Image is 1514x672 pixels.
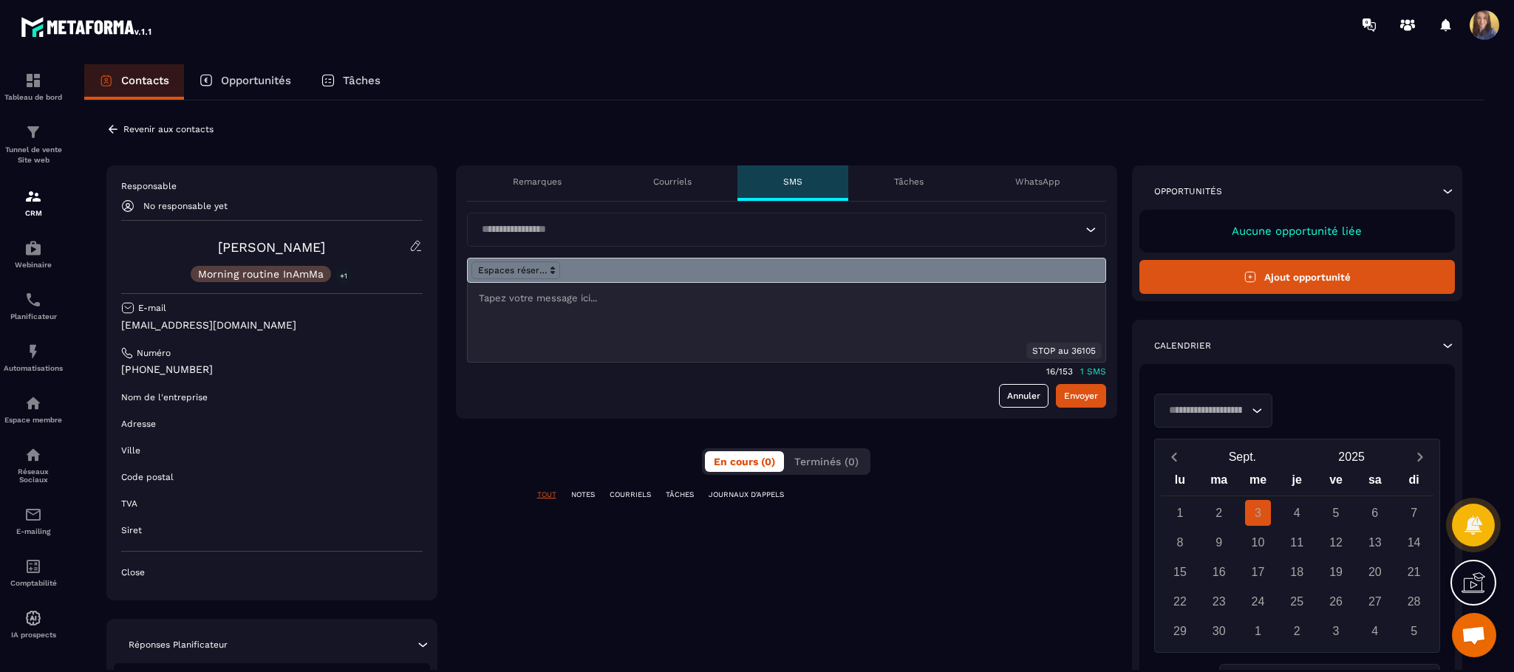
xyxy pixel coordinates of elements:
div: 7 [1401,500,1427,526]
p: SMS [783,176,802,188]
p: COURRIELS [610,490,651,500]
p: 1 SMS [1080,366,1106,377]
img: formation [24,188,42,205]
p: Courriels [653,176,692,188]
a: automationsautomationsAutomatisations [4,332,63,383]
a: social-networksocial-networkRéseaux Sociaux [4,435,63,495]
p: IA prospects [4,631,63,639]
span: Terminés (0) [794,456,859,467]
button: Next month [1406,447,1433,467]
p: Espace membre [4,416,63,424]
div: 25 [1284,589,1310,614]
div: 13 [1362,529,1388,555]
p: Contacts [121,74,169,87]
img: social-network [24,446,42,464]
div: 4 [1362,618,1388,644]
div: di [1394,470,1433,496]
p: 153 [1059,366,1073,377]
div: ma [1199,470,1238,496]
p: Tunnel de vente Site web [4,145,63,165]
p: Calendrier [1154,340,1211,352]
a: Ouvrir le chat [1452,613,1496,657]
a: Contacts [84,64,184,100]
div: 30 [1206,618,1232,644]
div: 4 [1284,500,1310,526]
p: JOURNAUX D'APPELS [709,490,784,500]
div: 19 [1323,559,1349,585]
img: scheduler [24,291,42,309]
div: me [1238,470,1278,496]
button: Ajout opportunité [1139,260,1456,294]
div: 15 [1167,559,1193,585]
p: Réseaux Sociaux [4,467,63,484]
button: Previous month [1161,447,1188,467]
div: Search for option [1154,394,1272,428]
img: automations [24,609,42,627]
div: Calendar wrapper [1161,470,1434,644]
a: Tâches [306,64,395,100]
p: TVA [121,498,137,510]
p: Aucune opportunité liée [1154,224,1441,238]
div: 17 [1245,559,1271,585]
div: sa [1355,470,1394,496]
p: Nom de l'entreprise [121,391,208,403]
div: ve [1317,470,1356,496]
p: Siret [121,524,142,536]
div: 2 [1206,500,1232,526]
p: Adresse [121,418,156,430]
div: 5 [1401,618,1427,644]
a: formationformationCRM [4,176,63,228]
button: Open years overlay [1297,444,1406,470]
p: [PHONE_NUMBER] [121,363,423,377]
button: En cours (0) [705,451,784,472]
button: Terminés (0) [785,451,867,472]
p: E-mail [138,302,166,314]
p: NOTES [571,490,595,500]
a: [PERSON_NAME] [218,239,325,255]
img: automations [24,394,42,412]
div: Calendar days [1161,500,1434,644]
div: STOP au 36105 [1026,343,1102,359]
div: 18 [1284,559,1310,585]
p: TOUT [537,490,556,500]
div: je [1278,470,1317,496]
img: accountant [24,558,42,575]
input: Search for option [477,222,1082,238]
div: 23 [1206,589,1232,614]
div: 27 [1362,589,1388,614]
a: schedulerschedulerPlanificateur [4,280,63,332]
input: Search for option [1164,402,1248,419]
p: Ville [121,445,140,456]
div: 9 [1206,529,1232,555]
a: emailemailE-mailing [4,495,63,546]
div: 1 [1245,618,1271,644]
div: 10 [1245,529,1271,555]
div: 6 [1362,500,1388,526]
p: No responsable yet [143,201,228,211]
div: 20 [1362,559,1388,585]
a: Opportunités [184,64,306,100]
img: automations [24,239,42,257]
div: lu [1161,470,1200,496]
img: automations [24,343,42,360]
a: accountantaccountantComptabilité [4,546,63,598]
p: E-mailing [4,527,63,535]
p: 16/ [1046,366,1059,377]
div: 1 [1167,500,1193,526]
img: email [24,506,42,524]
div: 24 [1245,589,1271,614]
p: Tableau de bord [4,93,63,101]
p: Close [121,566,423,578]
p: Morning routine InAmMa [198,269,324,279]
p: +1 [335,268,352,284]
p: [EMAIL_ADDRESS][DOMAIN_NAME] [121,318,423,332]
div: 3 [1323,618,1349,644]
div: 28 [1401,589,1427,614]
p: Réponses Planificateur [129,639,228,651]
div: 16 [1206,559,1232,585]
a: automationsautomationsEspace membre [4,383,63,435]
span: En cours (0) [714,456,775,467]
div: 11 [1284,529,1310,555]
div: 26 [1323,589,1349,614]
p: Numéro [137,347,171,359]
